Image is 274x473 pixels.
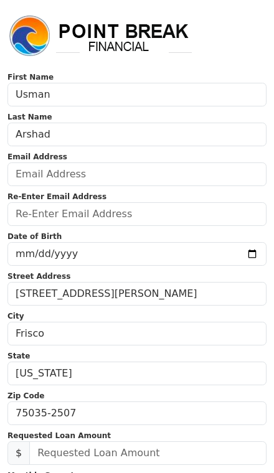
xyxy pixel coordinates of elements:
[7,441,30,465] span: $
[29,441,267,465] input: Requested Loan Amount
[7,113,52,121] strong: Last Name
[7,192,106,201] strong: Re-Enter Email Address
[7,73,54,82] strong: First Name
[7,312,24,321] strong: City
[7,272,70,281] strong: Street Address
[7,232,62,241] strong: Date of Birth
[7,83,267,106] input: First Name
[7,123,267,146] input: Last Name
[7,152,67,161] strong: Email Address
[7,431,111,440] strong: Requested Loan Amount
[7,391,44,400] strong: Zip Code
[7,282,267,306] input: Street Address
[7,162,267,186] input: Email Address
[7,401,267,425] input: Zip Code
[7,14,194,59] img: logo.png
[7,202,267,226] input: Re-Enter Email Address
[7,352,30,360] strong: State
[7,322,267,345] input: City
